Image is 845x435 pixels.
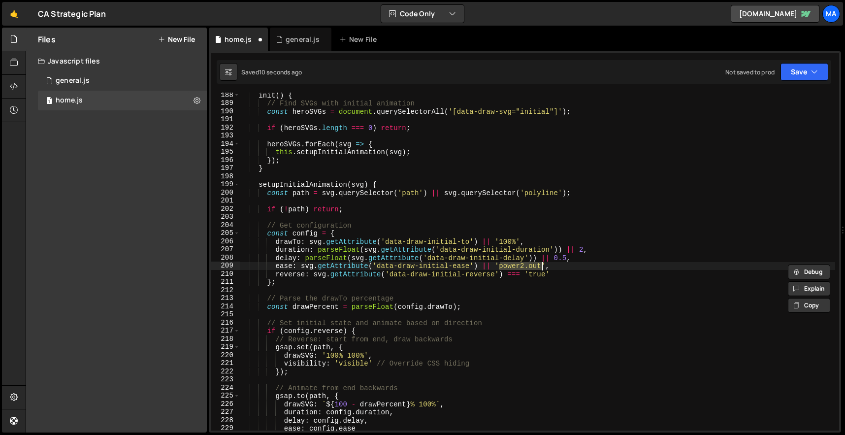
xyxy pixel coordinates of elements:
[2,2,26,26] a: 🤙
[211,408,240,416] div: 227
[211,180,240,189] div: 199
[286,34,320,44] div: general.js
[211,286,240,295] div: 212
[211,335,240,343] div: 218
[211,327,240,335] div: 217
[211,416,240,425] div: 228
[788,265,830,279] button: Debug
[211,164,240,172] div: 197
[211,424,240,433] div: 229
[211,205,240,213] div: 202
[211,392,240,400] div: 225
[211,270,240,278] div: 210
[211,221,240,230] div: 204
[788,281,830,296] button: Explain
[26,51,207,71] div: Javascript files
[158,35,195,43] button: New File
[788,298,830,313] button: Copy
[211,302,240,311] div: 214
[38,8,106,20] div: CA Strategic Plan
[211,91,240,100] div: 188
[46,98,52,105] span: 1
[211,229,240,237] div: 205
[211,107,240,116] div: 190
[211,343,240,351] div: 219
[56,96,83,105] div: home.js
[822,5,840,23] a: Ma
[211,172,240,181] div: 198
[211,375,240,384] div: 223
[211,132,240,140] div: 193
[211,237,240,246] div: 206
[56,76,90,85] div: general.js
[211,99,240,107] div: 189
[211,245,240,254] div: 207
[211,278,240,286] div: 211
[211,213,240,221] div: 203
[211,254,240,262] div: 208
[211,319,240,327] div: 216
[211,189,240,197] div: 200
[211,359,240,368] div: 221
[211,262,240,270] div: 209
[38,91,207,110] div: 17131/47267.js
[780,63,828,81] button: Save
[211,368,240,376] div: 222
[211,140,240,148] div: 194
[211,197,240,205] div: 201
[731,5,819,23] a: [DOMAIN_NAME]
[211,351,240,360] div: 220
[211,156,240,165] div: 196
[241,68,302,76] div: Saved
[211,384,240,392] div: 224
[725,68,775,76] div: Not saved to prod
[339,34,381,44] div: New File
[211,124,240,132] div: 192
[259,68,302,76] div: 10 seconds ago
[38,34,56,45] h2: Files
[211,310,240,319] div: 215
[211,400,240,408] div: 226
[381,5,464,23] button: Code Only
[38,71,207,91] div: 17131/47264.js
[211,294,240,302] div: 213
[211,115,240,124] div: 191
[211,148,240,156] div: 195
[225,34,252,44] div: home.js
